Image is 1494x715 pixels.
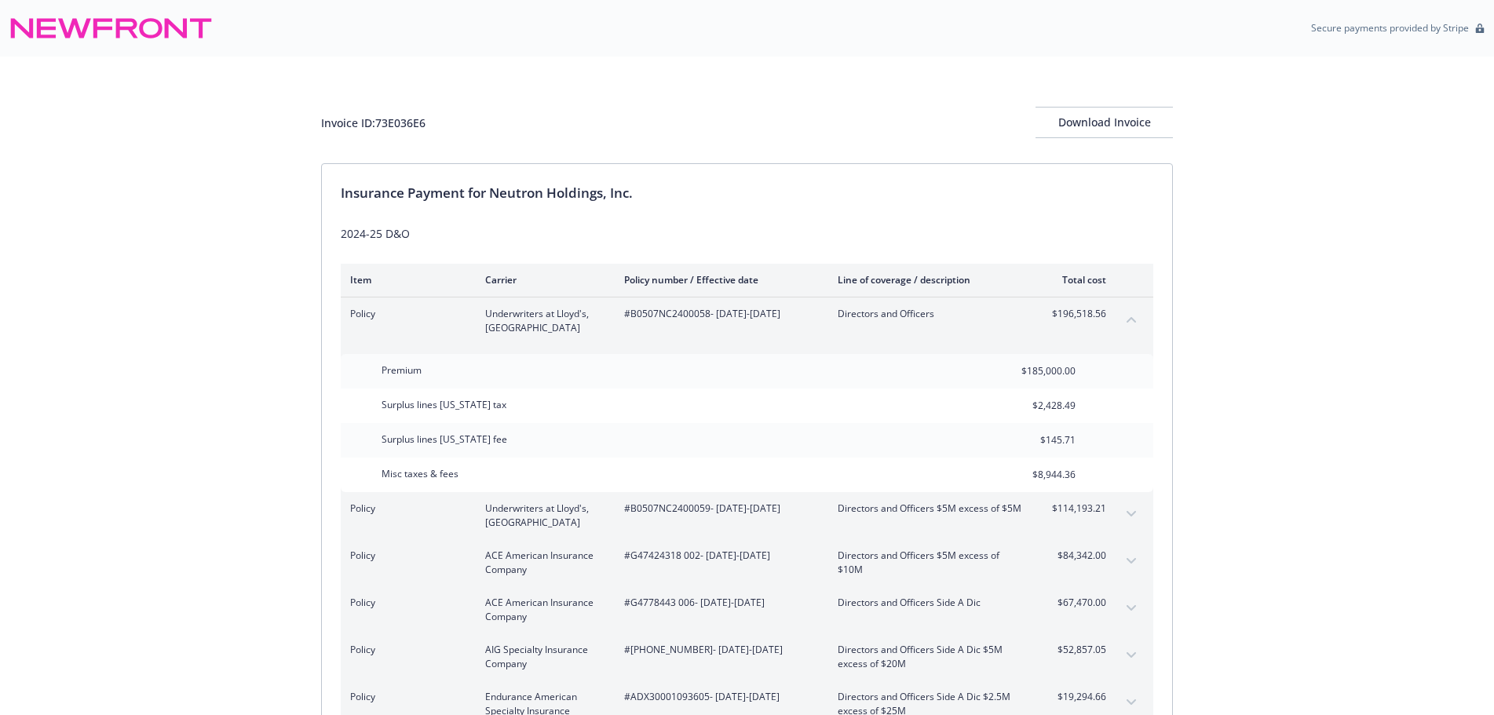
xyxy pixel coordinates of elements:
[341,633,1153,680] div: PolicyAIG Specialty Insurance Company#[PHONE_NUMBER]- [DATE]-[DATE]Directors and Officers Side A ...
[382,467,458,480] span: Misc taxes & fees
[1119,307,1144,332] button: collapse content
[341,492,1153,539] div: PolicyUnderwriters at Lloyd's, [GEOGRAPHIC_DATA]#B0507NC2400059- [DATE]-[DATE]Directors and Offic...
[838,596,1022,610] span: Directors and Officers Side A Dic
[1036,108,1173,137] div: Download Invoice
[485,502,599,530] span: Underwriters at Lloyd's, [GEOGRAPHIC_DATA]
[1047,549,1106,563] span: $84,342.00
[1047,273,1106,286] div: Total cost
[485,596,599,624] span: ACE American Insurance Company
[341,297,1153,345] div: PolicyUnderwriters at Lloyd's, [GEOGRAPHIC_DATA]#B0507NC2400058- [DATE]-[DATE]Directors and Offic...
[350,307,460,321] span: Policy
[485,273,599,286] div: Carrier
[1119,643,1144,668] button: expand content
[1119,502,1144,527] button: expand content
[350,596,460,610] span: Policy
[838,502,1022,516] span: Directors and Officers $5M excess of $5M
[838,307,1022,321] span: Directors and Officers
[838,643,1022,671] span: Directors and Officers Side A Dic $5M excess of $20M
[1047,690,1106,704] span: $19,294.66
[838,549,1022,577] span: Directors and Officers $5M excess of $10M
[382,432,507,446] span: Surplus lines [US_STATE] fee
[485,549,599,577] span: ACE American Insurance Company
[624,643,813,657] span: #[PHONE_NUMBER] - [DATE]-[DATE]
[983,359,1085,383] input: 0.00
[624,549,813,563] span: #G47424318 002 - [DATE]-[DATE]
[624,307,813,321] span: #B0507NC2400058 - [DATE]-[DATE]
[1047,596,1106,610] span: $67,470.00
[341,225,1153,242] div: 2024-25 D&O
[1119,596,1144,621] button: expand content
[1047,307,1106,321] span: $196,518.56
[1311,21,1469,35] p: Secure payments provided by Stripe
[624,690,813,704] span: #ADX30001093605 - [DATE]-[DATE]
[350,273,460,286] div: Item
[1119,549,1144,574] button: expand content
[1036,107,1173,138] button: Download Invoice
[350,502,460,516] span: Policy
[350,643,460,657] span: Policy
[983,394,1085,418] input: 0.00
[321,115,426,131] div: Invoice ID: 73E036E6
[382,398,506,411] span: Surplus lines [US_STATE] tax
[485,307,599,335] span: Underwriters at Lloyd's, [GEOGRAPHIC_DATA]
[341,586,1153,633] div: PolicyACE American Insurance Company#G4778443 006- [DATE]-[DATE]Directors and Officers Side A Dic...
[624,596,813,610] span: #G4778443 006 - [DATE]-[DATE]
[1119,690,1144,715] button: expand content
[341,539,1153,586] div: PolicyACE American Insurance Company#G47424318 002- [DATE]-[DATE]Directors and Officers $5M exces...
[1047,502,1106,516] span: $114,193.21
[485,643,599,671] span: AIG Specialty Insurance Company
[983,463,1085,487] input: 0.00
[341,183,1153,203] div: Insurance Payment for Neutron Holdings, Inc.
[838,273,1022,286] div: Line of coverage / description
[350,690,460,704] span: Policy
[382,363,422,377] span: Premium
[624,273,813,286] div: Policy number / Effective date
[1047,643,1106,657] span: $52,857.05
[624,502,813,516] span: #B0507NC2400059 - [DATE]-[DATE]
[350,549,460,563] span: Policy
[983,429,1085,452] input: 0.00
